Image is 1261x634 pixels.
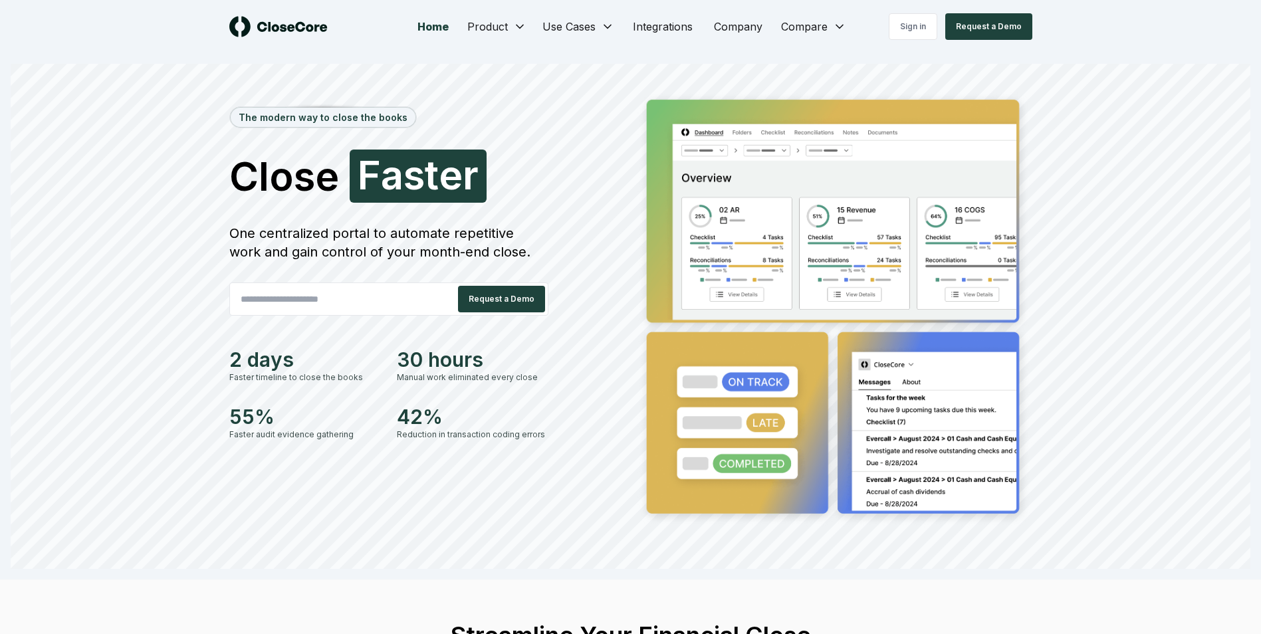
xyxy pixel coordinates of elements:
[636,90,1032,528] img: Jumbotron
[703,13,773,40] a: Company
[231,108,415,127] div: The modern way to close the books
[229,224,548,261] div: One centralized portal to automate repetitive work and gain control of your month-end close.
[229,405,381,429] div: 55%
[467,19,508,35] span: Product
[439,155,463,195] span: e
[945,13,1032,40] button: Request a Demo
[463,155,479,195] span: r
[397,371,548,383] div: Manual work eliminated every close
[622,13,703,40] a: Integrations
[381,155,403,195] span: a
[781,19,828,35] span: Compare
[229,348,381,371] div: 2 days
[542,19,596,35] span: Use Cases
[229,156,339,196] span: Close
[229,429,381,441] div: Faster audit evidence gathering
[425,155,439,195] span: t
[397,405,548,429] div: 42%
[534,13,622,40] button: Use Cases
[229,371,381,383] div: Faster timeline to close the books
[397,348,548,371] div: 30 hours
[229,16,328,37] img: logo
[459,13,534,40] button: Product
[358,155,381,195] span: F
[403,155,425,195] span: s
[397,429,548,441] div: Reduction in transaction coding errors
[407,13,459,40] a: Home
[458,286,545,312] button: Request a Demo
[889,13,937,40] a: Sign in
[773,13,854,40] button: Compare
